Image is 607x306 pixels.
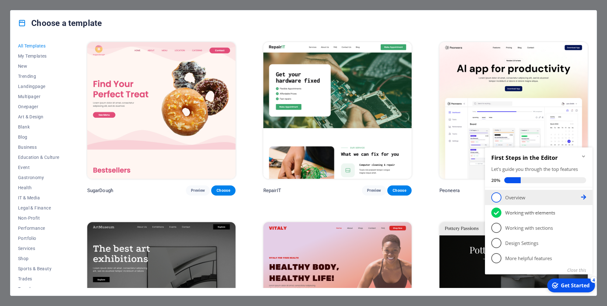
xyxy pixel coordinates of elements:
[392,188,406,193] span: Choose
[263,42,412,179] img: RepairIT
[18,236,59,241] span: Portfolio
[18,266,59,271] span: Sports & Beauty
[18,233,59,243] button: Portfolio
[18,102,59,112] button: Onepager
[18,284,59,294] button: Travel
[9,25,104,31] div: Let's guide you through the top features
[18,193,59,203] button: IT & Media
[18,183,59,193] button: Health
[87,42,236,179] img: SugarDough
[18,162,59,172] button: Event
[18,18,102,28] h4: Choose a template
[367,188,381,193] span: Preview
[18,132,59,142] button: Blog
[18,142,59,152] button: Business
[439,42,588,179] img: Peoneera
[3,49,110,64] li: Overview
[18,43,59,48] span: All Templates
[23,99,99,105] p: Design Settings
[3,79,110,94] li: Working with sections
[18,84,59,89] span: Landingpage
[18,274,59,284] button: Trades
[18,286,59,291] span: Travel
[18,223,59,233] button: Performance
[87,187,113,194] p: SugarDough
[9,36,22,42] span: 20%
[18,122,59,132] button: Blank
[18,74,59,79] span: Trending
[65,137,113,151] div: Get Started 4 items remaining, 20% complete
[18,114,59,119] span: Art & Design
[18,134,59,140] span: Blog
[18,226,59,231] span: Performance
[85,126,104,132] button: Close this
[18,53,59,59] span: My Templates
[18,175,59,180] span: Gastronomy
[99,13,104,18] div: Minimize checklist
[186,185,210,196] button: Preview
[18,185,59,190] span: Health
[18,264,59,274] button: Sports & Beauty
[3,109,110,125] li: More helpful features
[18,205,59,210] span: Legal & Finance
[191,188,205,193] span: Preview
[108,135,114,142] div: 4
[18,94,59,99] span: Multipager
[439,187,460,194] p: Peoneera
[18,172,59,183] button: Gastronomy
[18,195,59,200] span: IT & Media
[18,81,59,91] button: Landingpage
[18,152,59,162] button: Education & Culture
[18,256,59,261] span: Shop
[18,112,59,122] button: Art & Design
[3,64,110,79] li: Working with elements
[18,246,59,251] span: Services
[18,71,59,81] button: Trending
[263,187,281,194] p: RepairIT
[9,13,104,20] h2: First Steps in the Editor
[18,165,59,170] span: Event
[18,41,59,51] button: All Templates
[18,145,59,150] span: Business
[362,185,386,196] button: Preview
[18,61,59,71] button: New
[18,276,59,281] span: Trades
[18,155,59,160] span: Education & Culture
[78,141,107,148] div: Get Started
[3,94,110,109] li: Design Settings
[18,253,59,264] button: Shop
[18,215,59,221] span: Non-Profit
[211,185,235,196] button: Choose
[18,213,59,223] button: Non-Profit
[23,68,99,75] p: Working with elements
[18,104,59,109] span: Onepager
[18,64,59,69] span: New
[23,114,99,121] p: More helpful features
[216,188,230,193] span: Choose
[23,84,99,90] p: Working with sections
[387,185,411,196] button: Choose
[18,243,59,253] button: Services
[18,51,59,61] button: My Templates
[18,91,59,102] button: Multipager
[18,203,59,213] button: Legal & Finance
[23,53,99,60] p: Overview
[18,124,59,129] span: Blank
